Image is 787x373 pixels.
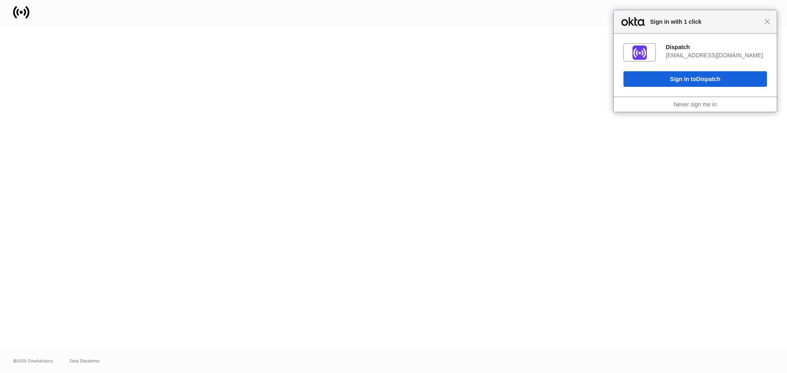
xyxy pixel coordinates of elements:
[623,71,767,87] button: Sign In toDispatch
[666,52,767,59] div: [EMAIL_ADDRESS][DOMAIN_NAME]
[13,357,53,364] span: © 2025 OneAdvisory
[696,76,720,82] span: Dispatch
[673,101,716,108] a: Never sign me in
[666,43,767,51] div: Dispatch
[764,18,770,25] span: Close
[70,357,100,364] a: Data Disclaimer
[632,45,647,60] img: fs01jxrofoggULhDH358
[646,17,764,27] span: Sign in with 1 click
